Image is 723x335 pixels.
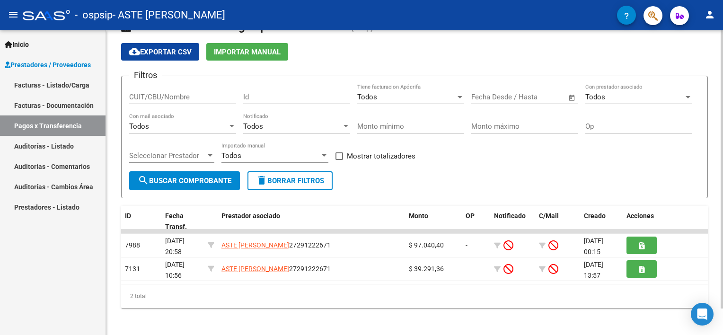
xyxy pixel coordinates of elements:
[8,9,19,20] mat-icon: menu
[256,175,267,186] mat-icon: delete
[165,212,187,230] span: Fecha Transf.
[221,241,289,249] span: ASTE [PERSON_NAME]
[125,265,140,273] span: 7131
[121,43,199,61] button: Exportar CSV
[138,175,149,186] mat-icon: search
[121,206,161,237] datatable-header-cell: ID
[214,48,281,56] span: Importar Manual
[494,212,526,220] span: Notificado
[585,93,605,101] span: Todos
[691,303,714,326] div: Open Intercom Messenger
[161,206,204,237] datatable-header-cell: Fecha Transf.
[535,206,580,237] datatable-header-cell: C/Mail
[409,212,428,220] span: Monto
[539,212,559,220] span: C/Mail
[129,48,192,56] span: Exportar CSV
[206,43,288,61] button: Importar Manual
[138,176,231,185] span: Buscar Comprobante
[221,241,331,249] span: 27291222671
[129,171,240,190] button: Buscar Comprobante
[247,171,333,190] button: Borrar Filtros
[221,265,289,273] span: ASTE [PERSON_NAME]
[357,93,377,101] span: Todos
[466,241,467,249] span: -
[221,212,280,220] span: Prestador asociado
[626,212,654,220] span: Acciones
[347,150,415,162] span: Mostrar totalizadores
[221,265,331,273] span: 27291222671
[471,93,510,101] input: Fecha inicio
[466,212,475,220] span: OP
[584,237,603,256] span: [DATE] 00:15
[121,284,708,308] div: 2 total
[243,122,263,131] span: Todos
[5,60,91,70] span: Prestadores / Proveedores
[405,206,462,237] datatable-header-cell: Monto
[113,5,225,26] span: - ASTE [PERSON_NAME]
[221,151,241,160] span: Todos
[462,206,490,237] datatable-header-cell: OP
[5,39,29,50] span: Inicio
[129,69,162,82] h3: Filtros
[129,46,140,57] mat-icon: cloud_download
[580,206,623,237] datatable-header-cell: Creado
[567,92,578,103] button: Open calendar
[256,176,324,185] span: Borrar Filtros
[165,237,185,256] span: [DATE] 20:58
[218,206,405,237] datatable-header-cell: Prestador asociado
[129,122,149,131] span: Todos
[584,212,606,220] span: Creado
[466,265,467,273] span: -
[490,206,535,237] datatable-header-cell: Notificado
[129,151,206,160] span: Seleccionar Prestador
[584,261,603,279] span: [DATE] 13:57
[125,241,140,249] span: 7988
[165,261,185,279] span: [DATE] 10:56
[623,206,708,237] datatable-header-cell: Acciones
[75,5,113,26] span: - ospsip
[409,241,444,249] span: $ 97.040,40
[125,212,131,220] span: ID
[409,265,444,273] span: $ 39.291,36
[518,93,564,101] input: Fecha fin
[704,9,715,20] mat-icon: person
